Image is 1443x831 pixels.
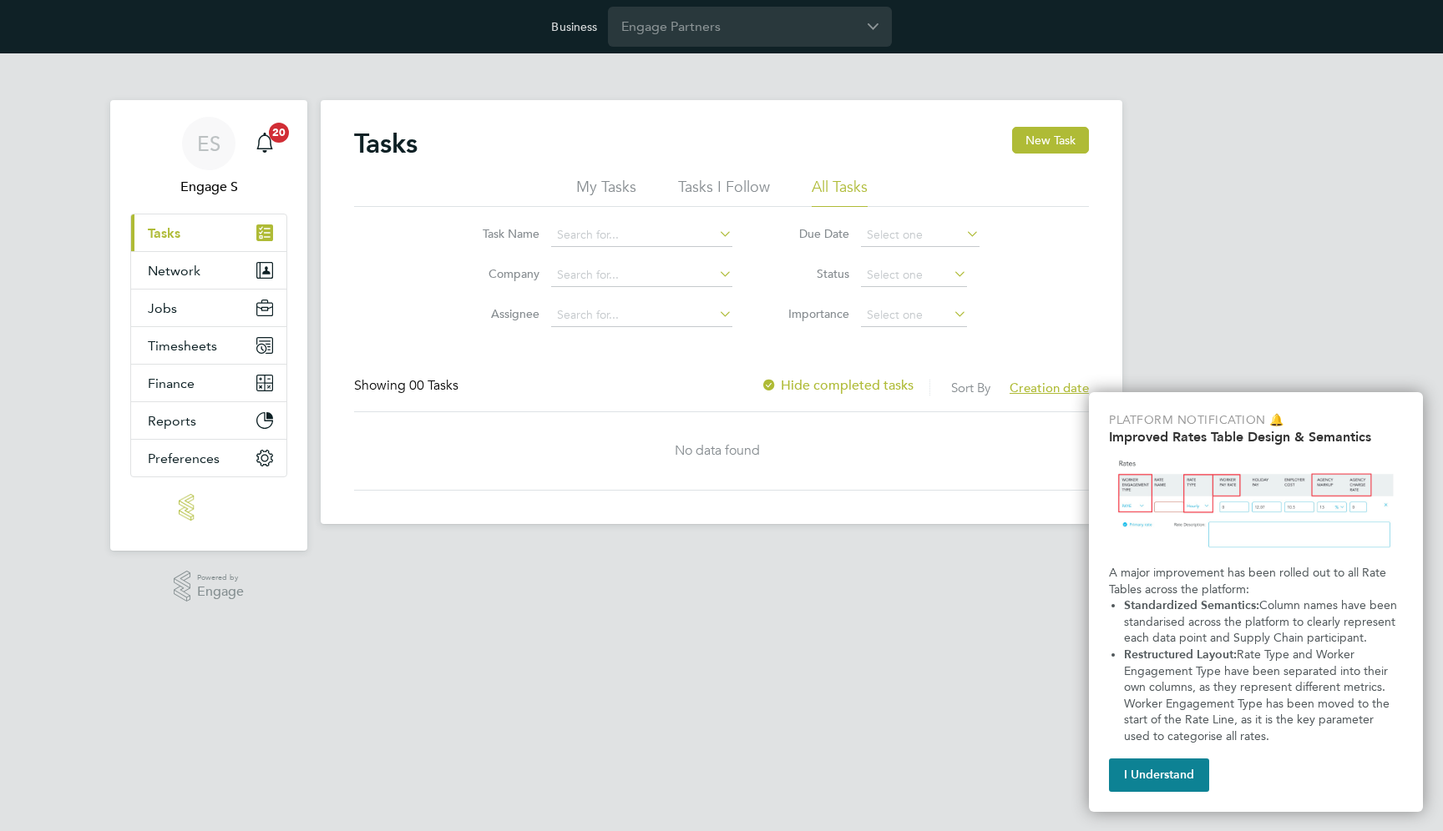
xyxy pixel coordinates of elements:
[131,252,286,289] button: Network
[1109,758,1209,792] button: I Understand
[197,133,220,154] span: ES
[179,494,239,521] img: engage-logo-retina.png
[130,177,287,197] span: Engage S
[774,306,849,321] label: Importance
[861,304,967,327] input: Select one
[812,177,868,207] li: All Tasks
[551,304,732,327] input: Search for...
[1010,380,1089,395] span: Creation date
[148,413,196,429] span: Reports
[1124,598,1400,645] span: Column names have been standarised across the platform to clearly represent each data point and S...
[1124,647,1393,743] span: Rate Type and Worker Engagement Type have been separated into their own columns, as they represen...
[131,327,286,364] button: Timesheets
[197,585,244,599] span: Engage
[1124,598,1259,612] strong: Standardized Semantics:
[409,377,458,394] span: 00 Tasks
[148,451,220,466] span: Preferences
[130,494,287,521] a: Go to home page
[761,377,914,394] label: Hide completed tasks
[174,571,245,602] a: Powered byEngage
[148,338,217,354] span: Timesheets
[1012,127,1089,154] button: New Task
[130,117,287,197] a: ESEngage S
[464,226,539,241] label: Task Name
[148,375,195,391] span: Finance
[1109,565,1403,597] p: A major improvement has been rolled out to all Rate Tables across the platform:
[551,224,732,247] input: Search for...
[774,266,849,281] label: Status
[269,123,289,143] span: 20
[951,380,990,395] label: Sort By
[576,177,636,207] li: My Tasks
[197,571,244,585] span: Powered by
[131,365,286,401] button: Finance
[131,290,286,326] button: Jobs
[1109,412,1403,429] p: Platform Notification 🔔
[861,264,967,287] input: Select one
[148,225,180,241] span: Tasks
[774,226,849,241] label: Due Date
[248,117,281,170] a: 20
[1109,429,1403,445] h2: Improved Rates Table Design & Semantics
[354,377,462,395] div: Showing
[464,266,539,281] label: Company
[1089,392,1423,812] div: Improved Rate Table Semantics
[148,300,177,316] span: Jobs
[354,442,1081,460] div: No data found
[861,224,980,247] input: Select one
[131,214,286,251] a: Tasks
[110,100,307,551] nav: Main navigation
[678,177,770,207] li: Tasks I Follow
[131,440,286,476] button: Preferences
[551,264,732,287] input: Search for...
[131,402,286,439] button: Reports
[148,263,200,279] span: Network
[1124,647,1237,662] strong: Restructured Layout:
[1109,452,1403,558] img: Updated Rate Table
[354,127,418,160] h2: Tasks
[464,306,539,321] label: Assignee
